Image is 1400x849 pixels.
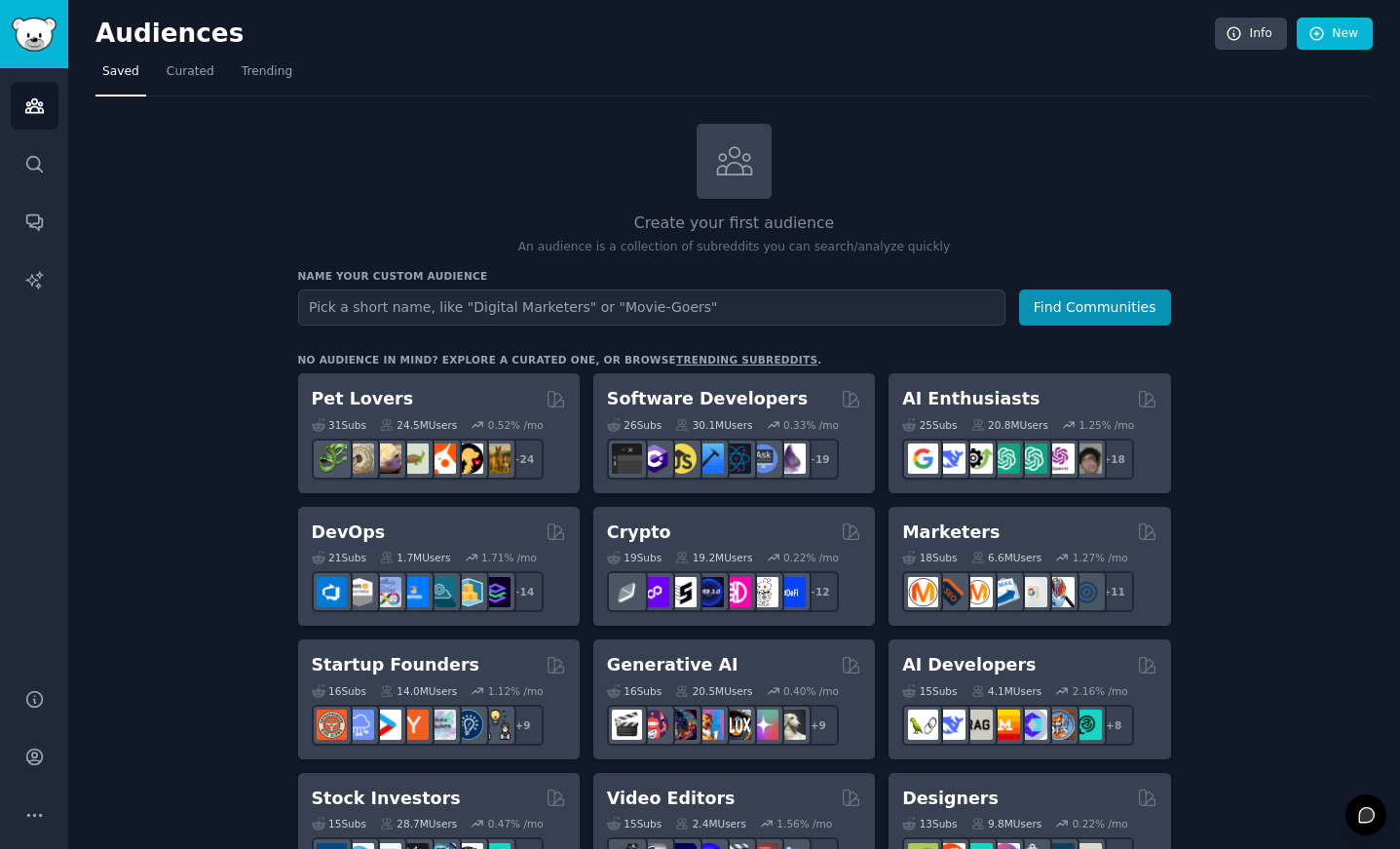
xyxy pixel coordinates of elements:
[694,444,724,474] img: iOSProgramming
[371,710,401,740] img: startup
[783,418,839,432] div: 0.33 % /mo
[298,239,1171,256] p: An audience is a collection of subreddits you can search/analyze quickly
[971,684,1042,698] div: 4.1M Users
[1044,577,1075,607] img: MarketingResearch
[371,577,401,607] img: Docker_DevOps
[694,710,724,740] img: sdforall
[798,705,839,746] div: + 9
[963,577,993,607] img: AskMarketing
[675,817,746,830] div: 2.4M Users
[1093,705,1134,746] div: + 8
[95,19,1215,50] h2: Audiences
[398,577,429,607] img: DevOpsLinks
[1078,418,1134,432] div: 1.25 % /mo
[298,212,1171,236] h2: Create your first audience
[798,571,839,612] div: + 12
[480,577,511,607] img: PlatformEngineers
[607,653,738,677] h2: Generative AI
[721,577,751,607] img: defiblockchain
[453,444,483,474] img: PetAdvice
[312,418,366,432] div: 31 Sub s
[675,684,752,698] div: 20.5M Users
[167,63,214,81] span: Curated
[902,418,957,432] div: 25 Sub s
[902,653,1036,677] h2: AI Developers
[935,710,965,740] img: DeepSeek
[160,57,221,96] a: Curated
[694,577,724,607] img: web3
[798,439,839,480] div: + 19
[371,444,401,474] img: leopardgeckos
[935,577,965,607] img: bigseo
[312,653,479,677] h2: Startup Founders
[1072,444,1102,474] img: ArtificalIntelligence
[380,551,451,564] div: 1.7M Users
[963,710,993,740] img: Rag
[398,444,429,474] img: turtle
[748,577,778,607] img: CryptoNews
[488,418,544,432] div: 0.52 % /mo
[963,444,993,474] img: AItoolsCatalog
[612,444,642,474] img: software
[481,551,537,564] div: 1.71 % /mo
[503,571,544,612] div: + 14
[398,710,429,740] img: ycombinator
[721,444,751,474] img: reactnative
[102,63,139,81] span: Saved
[607,787,736,811] h2: Video Editors
[298,269,1171,283] h3: Name your custom audience
[902,817,957,830] div: 13 Sub s
[783,551,839,564] div: 0.22 % /mo
[488,817,544,830] div: 0.47 % /mo
[676,354,817,366] a: trending subreddits
[380,418,457,432] div: 24.5M Users
[1073,684,1128,698] div: 2.16 % /mo
[380,817,457,830] div: 28.7M Users
[453,577,483,607] img: aws_cdk
[675,418,752,432] div: 30.1M Users
[990,577,1020,607] img: Emailmarketing
[607,817,662,830] div: 15 Sub s
[666,577,697,607] img: ethstaker
[902,684,957,698] div: 15 Sub s
[607,684,662,698] div: 16 Sub s
[612,577,642,607] img: ethfinance
[426,577,456,607] img: platformengineering
[1297,18,1373,51] a: New
[607,521,671,545] h2: Crypto
[503,705,544,746] div: + 9
[748,710,778,740] img: starryai
[902,521,1000,545] h2: Marketers
[1072,710,1102,740] img: AIDevelopersSociety
[480,710,511,740] img: growmybusiness
[1019,289,1171,326] button: Find Communities
[235,57,299,96] a: Trending
[453,710,483,740] img: Entrepreneurship
[971,418,1048,432] div: 20.8M Users
[312,787,461,811] h2: Stock Investors
[312,387,414,411] h2: Pet Lovers
[298,289,1005,326] input: Pick a short name, like "Digital Marketers" or "Movie-Goers"
[990,444,1020,474] img: chatgpt_promptDesign
[95,57,146,96] a: Saved
[344,710,374,740] img: SaaS
[426,444,456,474] img: cockatiel
[776,710,806,740] img: DreamBooth
[312,817,366,830] div: 15 Sub s
[776,444,806,474] img: elixir
[902,387,1040,411] h2: AI Enthusiasts
[639,444,669,474] img: csharp
[1093,439,1134,480] div: + 18
[312,551,366,564] div: 21 Sub s
[908,444,938,474] img: GoogleGeminiAI
[1073,551,1128,564] div: 1.27 % /mo
[317,444,347,474] img: herpetology
[748,444,778,474] img: AskComputerScience
[12,18,57,52] img: GummySearch logo
[317,577,347,607] img: azuredevops
[639,710,669,740] img: dalle2
[902,551,957,564] div: 18 Sub s
[639,577,669,607] img: 0xPolygon
[971,551,1042,564] div: 6.6M Users
[312,684,366,698] div: 16 Sub s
